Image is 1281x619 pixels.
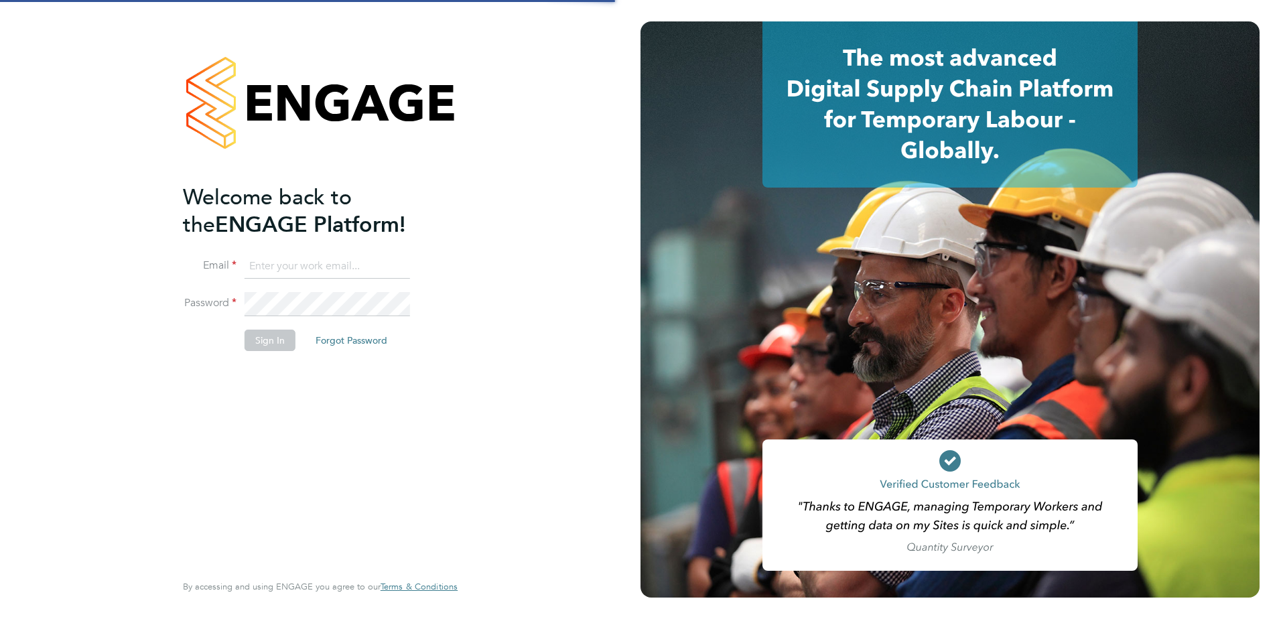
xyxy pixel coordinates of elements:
[245,255,410,279] input: Enter your work email...
[381,581,458,592] span: Terms & Conditions
[305,330,398,351] button: Forgot Password
[183,259,237,273] label: Email
[183,184,444,238] h2: ENGAGE Platform!
[183,184,352,238] span: Welcome back to the
[183,581,458,592] span: By accessing and using ENGAGE you agree to our
[183,296,237,310] label: Password
[381,581,458,592] a: Terms & Conditions
[245,330,295,351] button: Sign In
